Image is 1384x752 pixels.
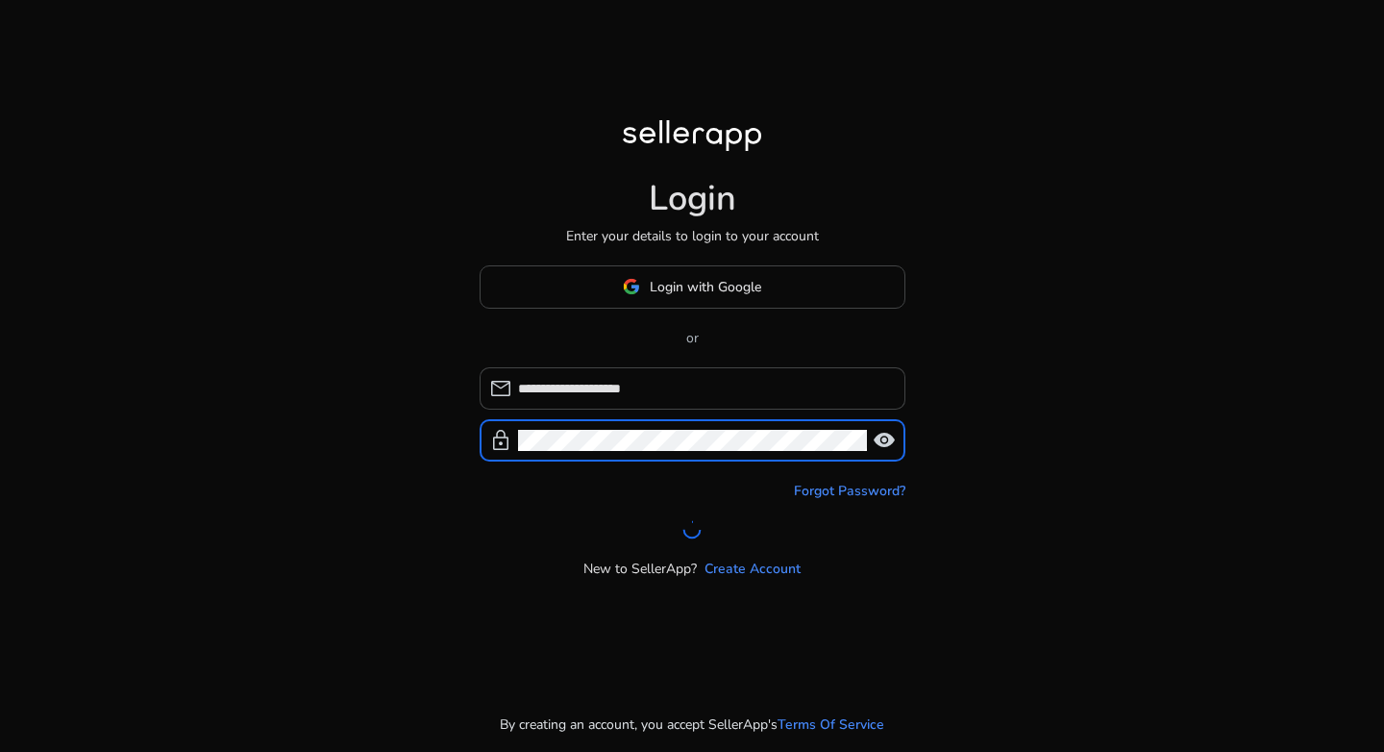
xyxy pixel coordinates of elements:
button: Login with Google [480,265,905,309]
p: Enter your details to login to your account [566,226,819,246]
a: Create Account [704,559,801,579]
a: Terms Of Service [778,714,884,735]
h1: Login [649,178,736,219]
p: or [480,328,905,348]
img: google-logo.svg [623,278,640,295]
span: mail [489,377,512,400]
a: Forgot Password? [794,481,905,501]
p: New to SellerApp? [583,559,697,579]
span: lock [489,429,512,452]
span: visibility [873,429,896,452]
span: Login with Google [650,277,761,297]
